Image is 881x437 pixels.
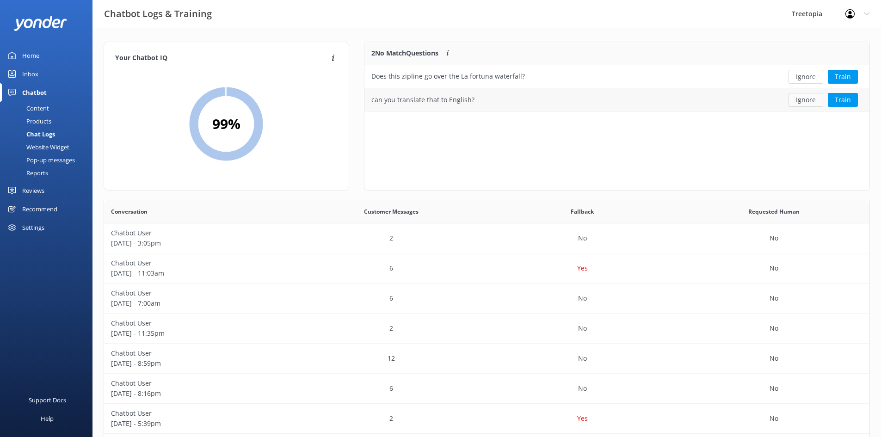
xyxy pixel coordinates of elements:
[6,141,69,154] div: Website Widget
[578,293,587,303] p: No
[389,293,393,303] p: 6
[770,413,778,424] p: No
[578,233,587,243] p: No
[789,93,823,107] button: Ignore
[364,65,869,111] div: grid
[22,65,38,83] div: Inbox
[111,348,289,358] p: Chatbot User
[104,374,869,404] div: row
[29,391,66,409] div: Support Docs
[104,404,869,434] div: row
[371,95,474,105] div: can you translate that to English?
[388,353,395,363] p: 12
[364,88,869,111] div: row
[212,113,240,135] h2: 99 %
[6,166,92,179] a: Reports
[6,102,92,115] a: Content
[578,383,587,394] p: No
[371,71,525,81] div: Does this zipline go over the La fortuna waterfall?
[111,288,289,298] p: Chatbot User
[770,383,778,394] p: No
[389,233,393,243] p: 2
[111,419,289,429] p: [DATE] - 5:39pm
[6,128,92,141] a: Chat Logs
[104,223,869,253] div: row
[22,83,47,102] div: Chatbot
[104,253,869,283] div: row
[6,154,92,166] a: Pop-up messages
[364,207,419,216] span: Customer Messages
[14,16,67,31] img: yonder-white-logo.png
[22,218,44,237] div: Settings
[577,413,588,424] p: Yes
[111,268,289,278] p: [DATE] - 11:03am
[6,141,92,154] a: Website Widget
[111,318,289,328] p: Chatbot User
[389,383,393,394] p: 6
[770,323,778,333] p: No
[111,238,289,248] p: [DATE] - 3:05pm
[364,65,869,88] div: row
[111,258,289,268] p: Chatbot User
[41,409,54,428] div: Help
[111,207,148,216] span: Conversation
[111,388,289,399] p: [DATE] - 8:16pm
[578,353,587,363] p: No
[6,102,49,115] div: Content
[111,298,289,308] p: [DATE] - 7:00am
[22,200,57,218] div: Recommend
[111,408,289,419] p: Chatbot User
[828,93,858,107] button: Train
[104,6,212,21] h3: Chatbot Logs & Training
[770,293,778,303] p: No
[578,323,587,333] p: No
[571,207,594,216] span: Fallback
[111,328,289,339] p: [DATE] - 11:35pm
[22,46,39,65] div: Home
[111,358,289,369] p: [DATE] - 8:59pm
[828,70,858,84] button: Train
[22,181,44,200] div: Reviews
[6,166,48,179] div: Reports
[104,283,869,314] div: row
[6,115,51,128] div: Products
[389,323,393,333] p: 2
[789,70,823,84] button: Ignore
[6,115,92,128] a: Products
[770,353,778,363] p: No
[115,53,329,63] h4: Your Chatbot IQ
[104,314,869,344] div: row
[6,154,75,166] div: Pop-up messages
[748,207,800,216] span: Requested Human
[6,128,55,141] div: Chat Logs
[371,48,438,58] p: 2 No Match Questions
[577,263,588,273] p: Yes
[770,263,778,273] p: No
[104,344,869,374] div: row
[770,233,778,243] p: No
[111,378,289,388] p: Chatbot User
[389,263,393,273] p: 6
[111,228,289,238] p: Chatbot User
[389,413,393,424] p: 2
